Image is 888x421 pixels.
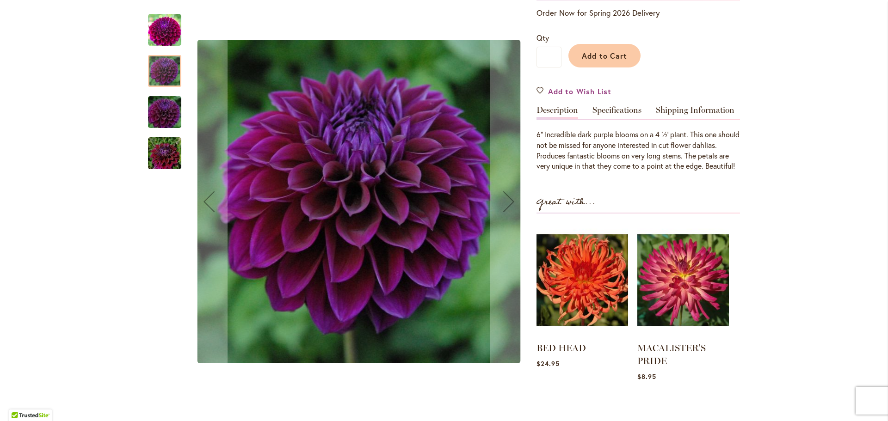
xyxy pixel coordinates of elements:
[536,106,578,119] a: Description
[7,388,33,414] iframe: Launch Accessibility Center
[148,87,191,128] div: Diva
[536,33,549,43] span: Qty
[148,128,181,169] div: Diva
[536,106,740,171] div: Detailed Product Info
[197,40,521,363] img: Diva
[490,5,527,399] button: Next
[191,5,527,399] div: Diva
[536,195,596,210] strong: Great with...
[536,7,740,18] p: Order Now for Spring 2026 Delivery
[548,86,611,97] span: Add to Wish List
[592,106,641,119] a: Specifications
[131,131,198,176] img: Diva
[637,372,656,381] span: $8.95
[191,5,570,399] div: Product Images
[148,46,191,87] div: Diva
[131,90,198,134] img: Diva
[637,223,729,337] img: MACALISTER'S PRIDE
[191,5,527,399] div: DivaDivaDiva
[536,223,628,337] img: BED HEAD
[536,359,560,368] span: $24.95
[191,5,228,399] button: Previous
[536,129,740,171] div: 6” Incredible dark purple blooms on a 4 ½’ plant. This one should not be missed for anyone intere...
[637,342,706,366] a: MACALISTER'S PRIDE
[536,86,611,97] a: Add to Wish List
[536,342,586,354] a: BED HEAD
[582,51,628,61] span: Add to Cart
[568,44,641,67] button: Add to Cart
[148,5,191,46] div: Diva
[656,106,734,119] a: Shipping Information
[148,13,181,47] img: Diva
